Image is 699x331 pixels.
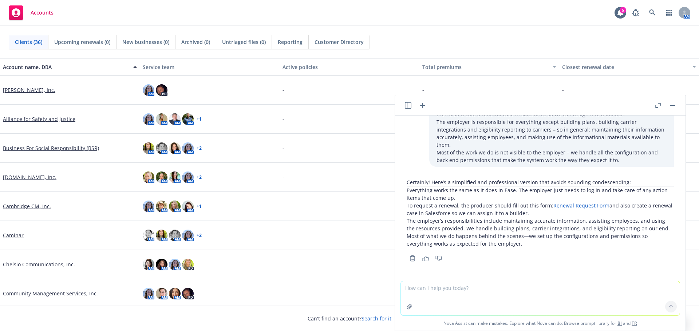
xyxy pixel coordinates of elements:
span: - [283,86,284,94]
span: Untriaged files (0) [222,38,266,46]
a: Switch app [662,5,676,20]
div: 5 [620,5,626,12]
a: TR [632,320,637,326]
img: photo [156,259,167,270]
a: BI [617,320,622,326]
img: photo [169,142,181,154]
div: Service team [143,63,277,71]
p: The employer’s responsibilities include maintaining accurate information, assisting employees, an... [407,217,674,232]
span: - [283,144,284,152]
p: To request a renewal, the producer should fill out this form: and also create a renewal case in S... [407,202,674,217]
a: Report a Bug [628,5,643,20]
a: [DOMAIN_NAME], Inc. [3,173,56,181]
div: Active policies [283,63,416,71]
span: - [283,261,284,268]
a: + 2 [197,175,202,179]
a: + 1 [197,204,202,209]
button: Service team [140,58,280,76]
span: - [283,202,284,210]
a: Cambridge CM, Inc. [3,202,51,210]
img: photo [143,171,154,183]
a: + 2 [197,146,202,150]
span: Can't find an account? [308,315,391,322]
p: Most of what we do happens behind the scenes—we set up the configurations and permissions so ever... [407,232,674,247]
button: Active policies [280,58,419,76]
img: photo [182,288,194,299]
img: photo [169,171,181,183]
img: photo [182,171,194,183]
img: photo [169,259,181,270]
img: photo [182,230,194,241]
a: Business For Social Responsibility (BSR) [3,144,99,152]
img: photo [169,201,181,212]
img: photo [143,259,154,270]
span: Customer Directory [315,38,364,46]
span: - [283,290,284,297]
p: Certainly! Here’s a simplified and professional version that avoids sounding condescending: [407,178,674,186]
a: Caminar [3,231,24,239]
button: Thumbs down [433,253,445,263]
span: - [283,115,284,123]
svg: Copy to clipboard [409,255,416,262]
img: photo [156,142,167,154]
img: photo [169,288,181,299]
button: Total premiums [419,58,559,76]
img: photo [156,288,167,299]
span: Upcoming renewals (0) [54,38,110,46]
img: photo [156,113,167,125]
img: photo [143,84,154,96]
img: photo [156,84,167,96]
img: photo [143,288,154,299]
a: + 1 [197,117,202,121]
button: Closest renewal date [559,58,699,76]
img: photo [156,201,167,212]
span: New businesses (0) [122,38,169,46]
a: Search for it [362,315,391,322]
img: photo [169,113,181,125]
img: photo [143,142,154,154]
img: photo [182,113,194,125]
img: photo [143,113,154,125]
span: Reporting [278,38,303,46]
img: photo [143,230,154,241]
a: Alliance for Safety and Justice [3,115,75,123]
p: The employer is responsible for everything except building plans, building carrier integrations a... [437,118,667,149]
p: Most of the work we do is not visible to the employer – we handle all the configuration and back ... [437,149,667,164]
a: Chelsio Communications, Inc. [3,261,75,268]
img: photo [156,171,167,183]
a: Renewal Request Form [553,202,609,209]
span: Archived (0) [181,38,210,46]
img: photo [156,230,167,241]
p: Everything works the same as it does in Ease. The employer just needs to log in and take care of ... [407,186,674,202]
a: + 2 [197,233,202,238]
img: photo [182,259,194,270]
span: - [422,86,424,94]
span: - [562,86,564,94]
a: Community Management Services, Inc. [3,290,98,297]
span: - [283,231,284,239]
a: Search [645,5,660,20]
a: [PERSON_NAME], Inc. [3,86,55,94]
img: photo [182,142,194,154]
img: photo [182,201,194,212]
span: Accounts [31,10,54,16]
a: Accounts [6,3,56,23]
div: Account name, DBA [3,63,129,71]
img: photo [143,201,154,212]
span: Clients (36) [15,38,42,46]
div: Total premiums [422,63,548,71]
span: Nova Assist can make mistakes. Explore what Nova can do: Browse prompt library for and [398,316,683,331]
span: - [283,173,284,181]
img: photo [169,230,181,241]
div: Closest renewal date [562,63,688,71]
